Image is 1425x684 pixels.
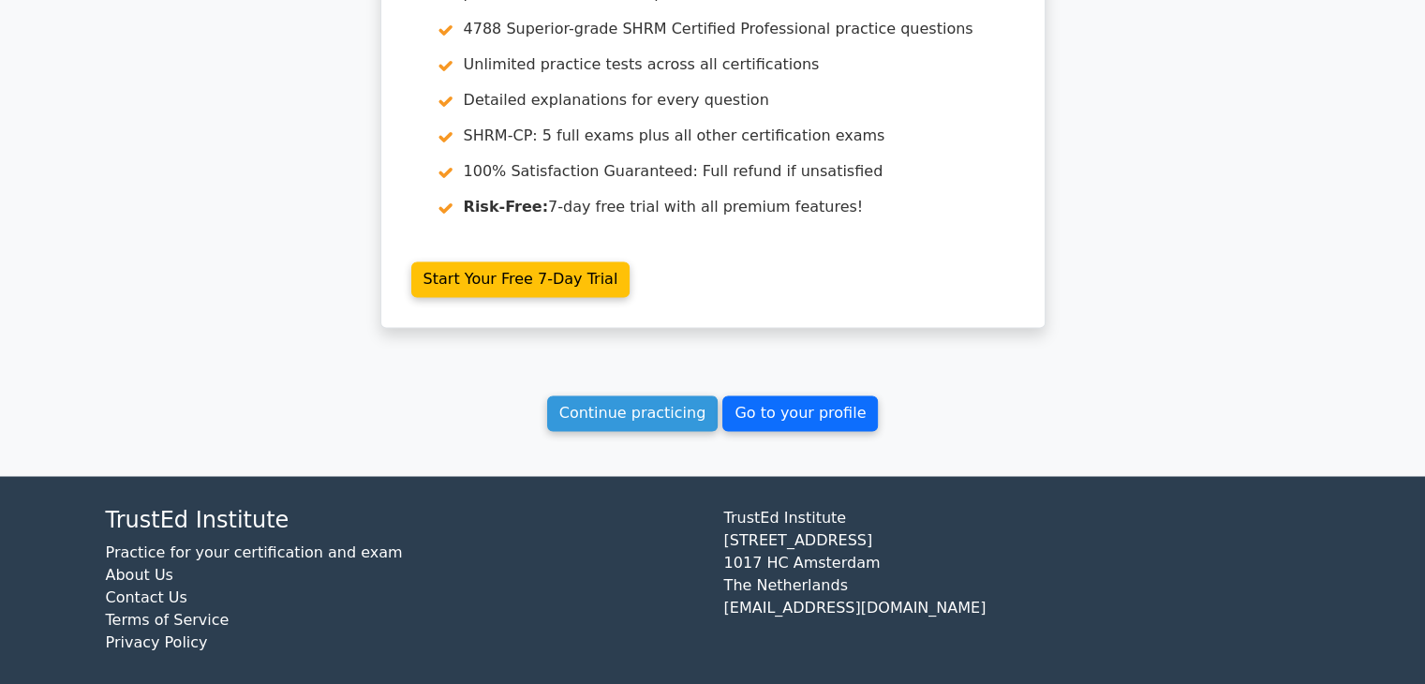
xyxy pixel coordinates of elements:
[411,261,631,297] a: Start Your Free 7-Day Trial
[106,565,173,583] a: About Us
[106,610,230,628] a: Terms of Service
[713,506,1331,668] div: TrustEd Institute [STREET_ADDRESS] 1017 HC Amsterdam The Netherlands [EMAIL_ADDRESS][DOMAIN_NAME]
[106,506,702,533] h4: TrustEd Institute
[106,543,403,560] a: Practice for your certification and exam
[722,395,878,431] a: Go to your profile
[547,395,719,431] a: Continue practicing
[106,587,187,605] a: Contact Us
[106,632,208,650] a: Privacy Policy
